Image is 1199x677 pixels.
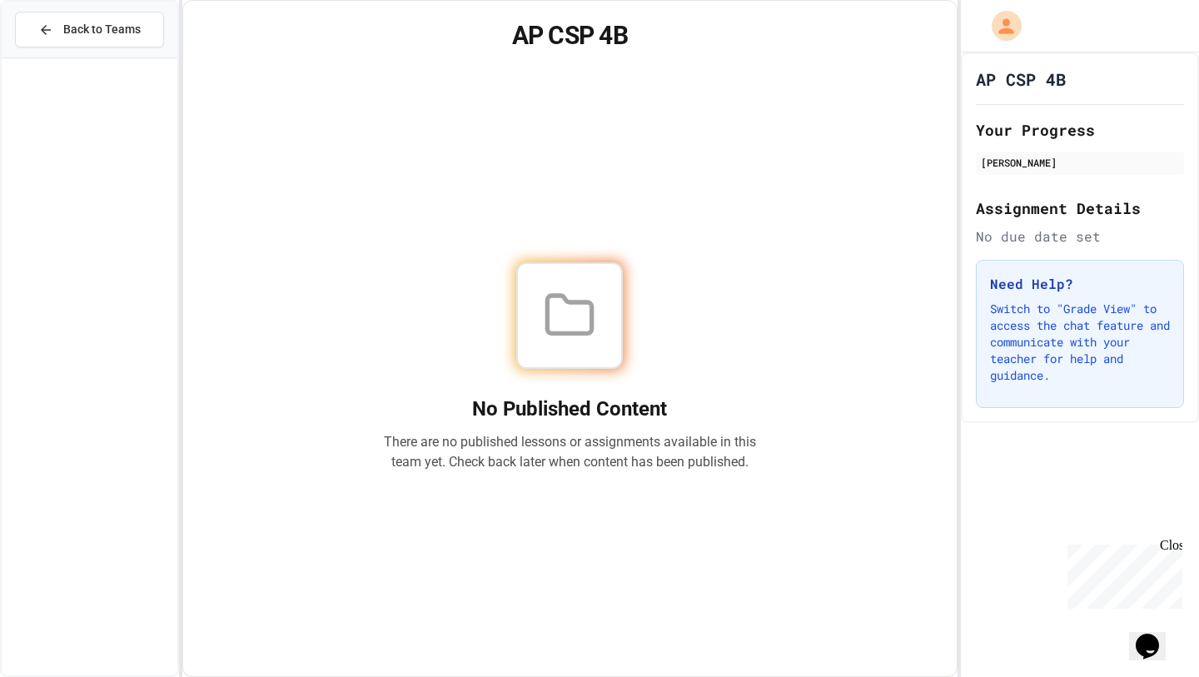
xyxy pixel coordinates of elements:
iframe: chat widget [1129,610,1182,660]
h3: Need Help? [990,274,1170,294]
div: My Account [974,7,1026,45]
p: Switch to "Grade View" to access the chat feature and communicate with your teacher for help and ... [990,301,1170,384]
h2: Your Progress [976,118,1184,142]
h2: Assignment Details [976,197,1184,220]
iframe: chat widget [1061,538,1182,609]
div: [PERSON_NAME] [981,155,1179,170]
h1: AP CSP 4B [976,67,1066,91]
div: No due date set [976,226,1184,246]
h1: AP CSP 4B [203,21,937,51]
p: There are no published lessons or assignments available in this team yet. Check back later when c... [383,432,756,472]
span: Back to Teams [63,21,141,38]
h2: No Published Content [383,396,756,422]
div: Chat with us now!Close [7,7,115,106]
button: Back to Teams [15,12,164,47]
